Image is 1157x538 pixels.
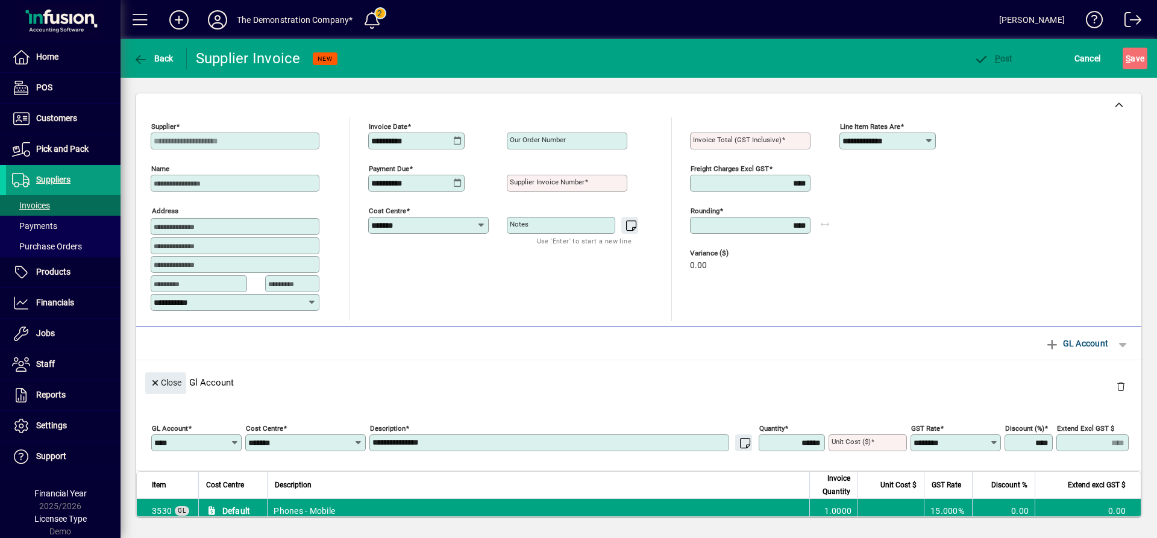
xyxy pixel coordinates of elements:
[160,9,198,31] button: Add
[6,411,121,441] a: Settings
[6,104,121,134] a: Customers
[130,48,177,69] button: Back
[6,134,121,164] a: Pick and Pack
[151,164,169,173] mat-label: Name
[832,437,871,446] mat-label: Unit Cost ($)
[36,390,66,399] span: Reports
[36,175,71,184] span: Suppliers
[196,49,301,68] div: Supplier Invoice
[1115,2,1142,42] a: Logout
[911,424,940,432] mat-label: GST rate
[6,257,121,287] a: Products
[36,267,71,277] span: Products
[817,472,850,498] span: Invoice Quantity
[809,499,858,523] td: 1.0000
[840,122,900,131] mat-label: Line item rates are
[1126,54,1130,63] span: S
[6,442,121,472] a: Support
[510,220,528,228] mat-label: Notes
[237,10,353,30] div: The Demonstration Company*
[36,451,66,461] span: Support
[1077,2,1103,42] a: Knowledge Base
[198,9,237,31] button: Profile
[924,499,972,523] td: 15.000%
[972,499,1035,523] td: 0.00
[1057,424,1114,432] mat-label: Extend excl GST $
[142,377,189,387] app-page-header-button: Close
[880,478,917,492] span: Unit Cost $
[691,164,769,173] mat-label: Freight charges excl GST
[693,136,782,144] mat-label: Invoice Total (GST inclusive)
[36,359,55,369] span: Staff
[36,298,74,307] span: Financials
[971,48,1016,69] button: Post
[36,328,55,338] span: Jobs
[178,507,186,514] span: GL
[691,207,720,215] mat-label: Rounding
[267,499,809,523] td: Phones - Mobile
[6,319,121,349] a: Jobs
[136,360,1141,404] div: Gl Account
[1074,49,1101,68] span: Cancel
[995,54,1000,63] span: P
[6,73,121,103] a: POS
[1068,478,1126,492] span: Extend excl GST $
[206,478,244,492] span: Cost Centre
[34,514,87,524] span: Licensee Type
[318,55,333,63] span: NEW
[1106,372,1135,401] button: Delete
[145,372,186,394] button: Close
[152,505,172,517] span: Phones - Mobile
[152,478,166,492] span: Item
[932,478,961,492] span: GST Rate
[1106,381,1135,392] app-page-header-button: Delete
[275,478,312,492] span: Description
[6,216,121,236] a: Payments
[151,122,176,131] mat-label: Supplier
[6,195,121,216] a: Invoices
[6,236,121,257] a: Purchase Orders
[537,234,632,248] mat-hint: Use 'Enter' to start a new line
[369,122,407,131] mat-label: Invoice date
[12,242,82,251] span: Purchase Orders
[246,424,283,432] mat-label: Cost Centre
[152,424,188,432] mat-label: GL Account
[12,201,50,210] span: Invoices
[34,489,87,498] span: Financial Year
[1071,48,1104,69] button: Cancel
[1126,49,1144,68] span: ave
[510,178,585,186] mat-label: Supplier invoice number
[690,261,707,271] span: 0.00
[36,113,77,123] span: Customers
[1035,499,1141,523] td: 0.00
[36,83,52,92] span: POS
[370,424,406,432] mat-label: Description
[6,42,121,72] a: Home
[690,249,762,257] span: Variance ($)
[6,288,121,318] a: Financials
[121,48,187,69] app-page-header-button: Back
[6,380,121,410] a: Reports
[369,207,406,215] mat-label: Cost Centre
[510,136,566,144] mat-label: Our order number
[36,52,58,61] span: Home
[36,144,89,154] span: Pick and Pack
[1123,48,1147,69] button: Save
[991,478,1027,492] span: Discount %
[369,164,409,173] mat-label: Payment due
[12,221,57,231] span: Payments
[150,373,181,393] span: Close
[222,505,251,517] span: Default
[133,54,174,63] span: Back
[759,424,785,432] mat-label: Quantity
[6,349,121,380] a: Staff
[1005,424,1044,432] mat-label: Discount (%)
[999,10,1065,30] div: [PERSON_NAME]
[974,54,1013,63] span: ost
[36,421,67,430] span: Settings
